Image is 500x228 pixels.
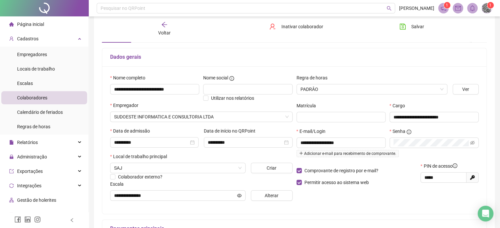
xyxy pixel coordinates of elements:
span: [PERSON_NAME] [399,5,434,12]
span: lock [9,155,14,159]
span: arrow-left [161,21,168,28]
label: Empregador [110,102,143,109]
span: Página inicial [17,22,44,27]
span: user-delete [269,23,276,30]
span: facebook [14,216,21,223]
span: bell [469,5,475,11]
sup: Atualize o seu contato no menu Meus Dados [487,2,494,9]
span: Escalas [17,81,33,86]
span: left [70,218,74,222]
span: Relatórios [17,140,38,145]
span: Aceite de uso [17,212,44,217]
span: Calendário de feriados [17,110,63,115]
span: search [387,6,392,11]
span: linkedin [24,216,31,223]
span: Colaborador externo? [118,174,162,179]
button: Inativar colaborador [264,21,328,32]
span: Administração [17,154,47,159]
span: PIN de acesso [424,162,457,170]
div: Open Intercom Messenger [478,206,493,221]
button: Criar [251,163,293,173]
label: Data de admissão [110,127,154,135]
span: Gestão de holerites [17,197,56,203]
span: Permitir acesso ao sistema web [304,180,369,185]
label: Nome completo [110,74,150,81]
span: home [9,22,14,27]
span: Locais de trabalho [17,66,55,72]
img: 67162 [482,3,492,13]
span: Exportações [17,169,43,174]
span: eye-invisible [470,140,475,145]
span: instagram [34,216,41,223]
span: mail [455,5,461,11]
span: info-circle [229,76,234,81]
span: SUDOESTE INFORMATICA E CONSULTORIA LTDA [114,112,289,122]
button: ellipsis [472,28,487,43]
span: Utilizar nos relatórios [211,95,254,101]
span: PADRÂO [300,84,443,94]
span: eye [237,193,242,198]
span: Cadastros [17,36,38,41]
span: Empregadores [17,52,47,57]
span: save [399,23,406,30]
span: Alterar [265,192,278,199]
span: 1 [489,3,491,8]
span: Nome social [203,74,228,81]
span: Senha [393,128,405,135]
h5: Dados gerais [110,53,479,61]
sup: 1 [444,2,450,9]
span: user-add [9,36,14,41]
span: Integrações [17,183,41,188]
span: SAJ [114,163,242,173]
span: export [9,169,14,174]
span: Inativar colaborador [281,23,323,30]
label: Data de início no QRPoint [204,127,260,135]
label: E-mail/Login [297,128,330,135]
span: file [9,140,14,145]
span: Ver [462,86,469,93]
span: Colaboradores [17,95,47,100]
span: Comprovante de registro por e-mail? [304,168,378,173]
span: apartment [9,198,14,202]
button: Ver [453,84,479,94]
span: Adicionar e-mail para recebimento de comprovante. [297,150,399,157]
label: Matrícula [297,102,320,109]
span: sync [9,183,14,188]
span: Salvar [411,23,424,30]
label: Regra de horas [297,74,332,81]
span: 1 [446,3,448,8]
span: Regras de horas [17,124,50,129]
span: Criar [267,164,276,172]
span: Voltar [158,30,171,35]
span: notification [440,5,446,11]
button: Alterar [251,190,293,201]
span: info-circle [453,163,457,168]
label: Cargo [390,102,409,109]
label: Escala [110,180,128,188]
span: info-circle [407,130,411,134]
button: Salvar [394,21,429,32]
label: Local de trabalho principal [110,153,171,160]
span: plus [299,151,303,155]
